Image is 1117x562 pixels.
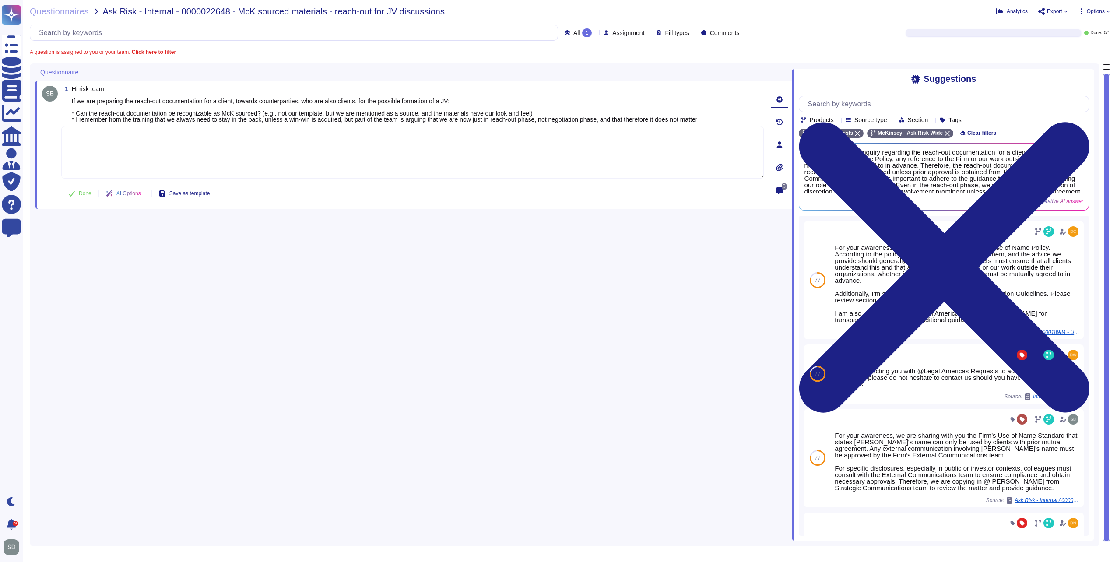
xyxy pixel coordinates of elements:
[1068,226,1078,237] img: user
[130,49,176,55] b: Click here to filter
[79,191,91,196] span: Done
[1104,31,1110,35] span: 0 / 1
[61,86,68,92] span: 1
[13,521,18,526] div: 9+
[1068,414,1078,425] img: user
[72,85,698,123] span: Hi risk team, If we are preparing the reach-out documentation for a client, towards counterpartie...
[103,7,445,16] span: Ask Risk - Internal - 0000022648 - McK sourced materials - reach-out for JV discussions
[42,86,58,102] img: user
[61,185,98,202] button: Done
[815,371,820,376] span: 77
[4,539,19,555] img: user
[30,49,176,55] span: A question is assigned to you or your team.
[1090,31,1102,35] span: Done:
[612,30,644,36] span: Assignment
[665,30,689,36] span: Fill types
[835,536,1080,562] div: Thank you for your patience while we researched your inquiry. We are connecting you with @Legal A...
[1047,9,1062,14] span: Export
[1087,9,1105,14] span: Options
[782,183,787,190] span: 0
[1015,498,1080,503] span: Ask Risk - Internal / 0000015919 - Client is asking if/when they can mention [PERSON_NAME]
[1068,518,1078,528] img: user
[35,25,558,40] input: Search by keywords
[169,191,210,196] span: Save as template
[986,497,1080,504] span: Source:
[582,28,592,37] div: 1
[815,277,820,283] span: 77
[1007,9,1028,14] span: Analytics
[996,8,1028,15] button: Analytics
[804,96,1089,112] input: Search by keywords
[2,537,25,557] button: user
[573,30,580,36] span: All
[152,185,217,202] button: Save as template
[710,30,740,36] span: Comments
[30,7,89,16] span: Questionnaires
[815,455,820,460] span: 77
[40,69,78,75] span: Questionnaire
[835,432,1080,491] div: For your awareness, we are sharing with you the Firm’s Use of Name Standard that states [PERSON_N...
[116,191,141,196] span: AI Options
[1068,350,1078,360] img: user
